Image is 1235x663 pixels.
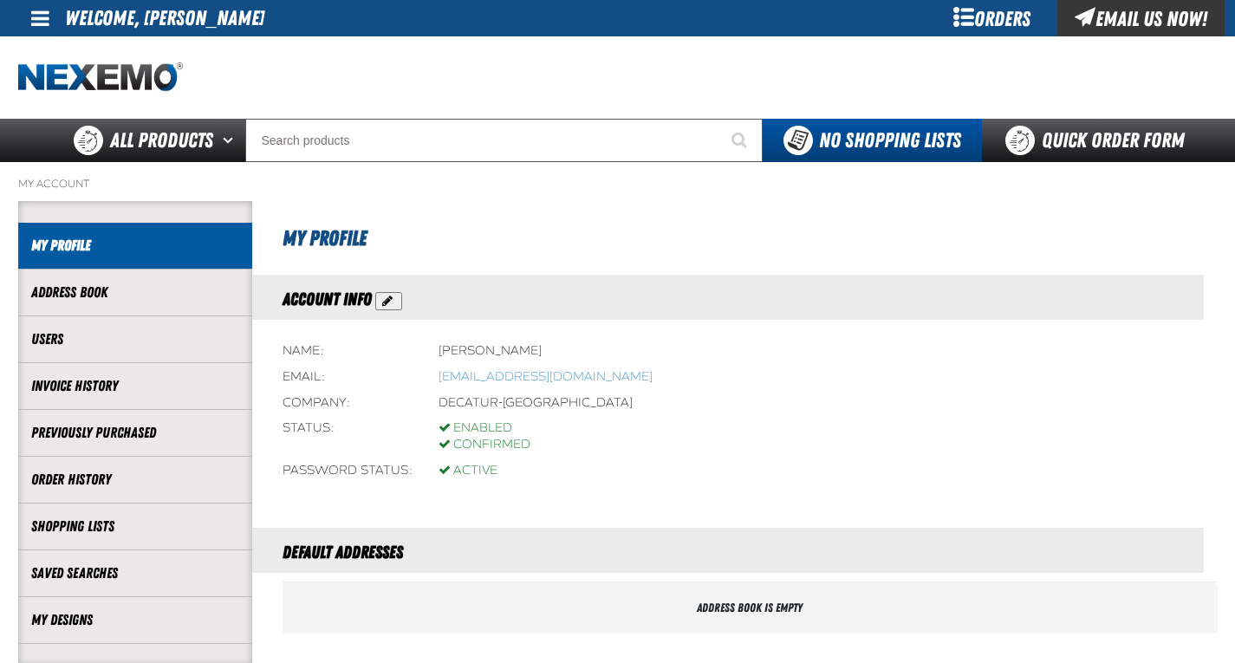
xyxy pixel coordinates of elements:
div: Active [439,463,497,479]
a: My Account [18,177,89,191]
a: Home [18,62,183,93]
a: Quick Order Form [982,119,1217,162]
a: My Profile [31,236,239,256]
button: You do not have available Shopping Lists. Open to Create a New List [763,119,982,162]
div: Enabled [439,420,530,437]
a: Saved Searches [31,563,239,583]
div: [PERSON_NAME] [439,343,542,360]
span: All Products [110,125,213,156]
img: Nexemo logo [18,62,183,93]
span: No Shopping Lists [819,128,961,153]
span: My Profile [283,226,367,250]
a: Shopping Lists [31,517,239,536]
div: Address book is empty [283,582,1218,634]
a: Previously Purchased [31,423,239,443]
a: My Designs [31,610,239,630]
a: Opens a default email client to write an email to mlugari@crowntoyotascion.com [439,369,653,384]
a: Invoice History [31,376,239,396]
button: Action Edit Account Information [375,292,402,310]
div: Decatur-[GEOGRAPHIC_DATA] [439,395,633,412]
div: Company [283,395,413,412]
button: Open All Products pages [217,119,245,162]
a: Order History [31,470,239,490]
input: Search [245,119,763,162]
div: Password status [283,463,413,479]
bdo: [EMAIL_ADDRESS][DOMAIN_NAME] [439,369,653,384]
div: Status [283,420,413,453]
a: Users [31,329,239,349]
button: Start Searching [719,119,763,162]
div: Email [283,369,413,386]
a: Address Book [31,283,239,302]
div: Name [283,343,413,360]
nav: Breadcrumbs [18,177,1218,191]
span: Default Addresses [283,542,403,562]
span: Account Info [283,289,372,309]
div: Confirmed [439,437,530,453]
